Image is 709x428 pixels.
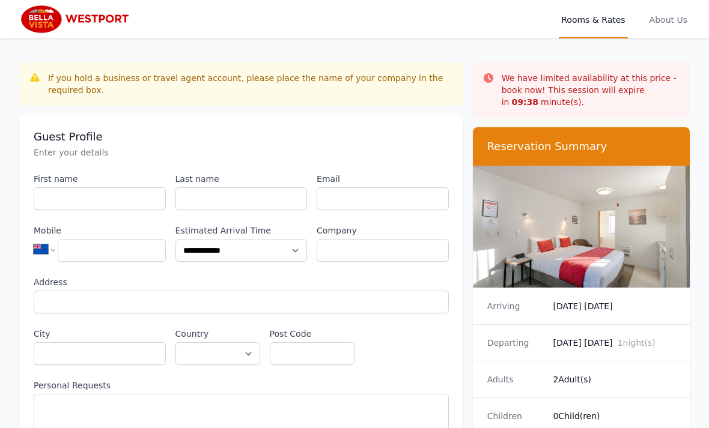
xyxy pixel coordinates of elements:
[34,379,449,391] label: Personal Requests
[34,328,166,340] label: City
[34,225,166,237] label: Mobile
[487,373,544,385] dt: Adults
[487,300,544,312] dt: Arriving
[48,72,454,96] div: If you hold a business or travel agent account, please place the name of your company in the requ...
[34,130,449,144] h3: Guest Profile
[34,276,449,288] label: Address
[270,328,354,340] label: Post Code
[473,166,690,288] img: Superior Studio
[553,300,675,312] dd: [DATE] [DATE]
[34,146,449,158] p: Enter your details
[19,5,135,34] img: Bella Vista Westport
[175,173,308,185] label: Last name
[175,225,308,237] label: Estimated Arrival Time
[618,338,656,348] span: 1 night(s)
[317,173,449,185] label: Email
[487,139,675,154] h3: Reservation Summary
[553,337,675,349] dd: [DATE] [DATE]
[317,225,449,237] label: Company
[34,173,166,185] label: First name
[511,97,538,107] strong: 09 : 38
[487,410,544,422] dt: Children
[553,373,675,385] dd: 2 Adult(s)
[502,72,680,108] p: We have limited availability at this price - book now! This session will expire in minute(s).
[553,410,675,422] dd: 0 Child(ren)
[175,328,260,340] label: Country
[487,337,544,349] dt: Departing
